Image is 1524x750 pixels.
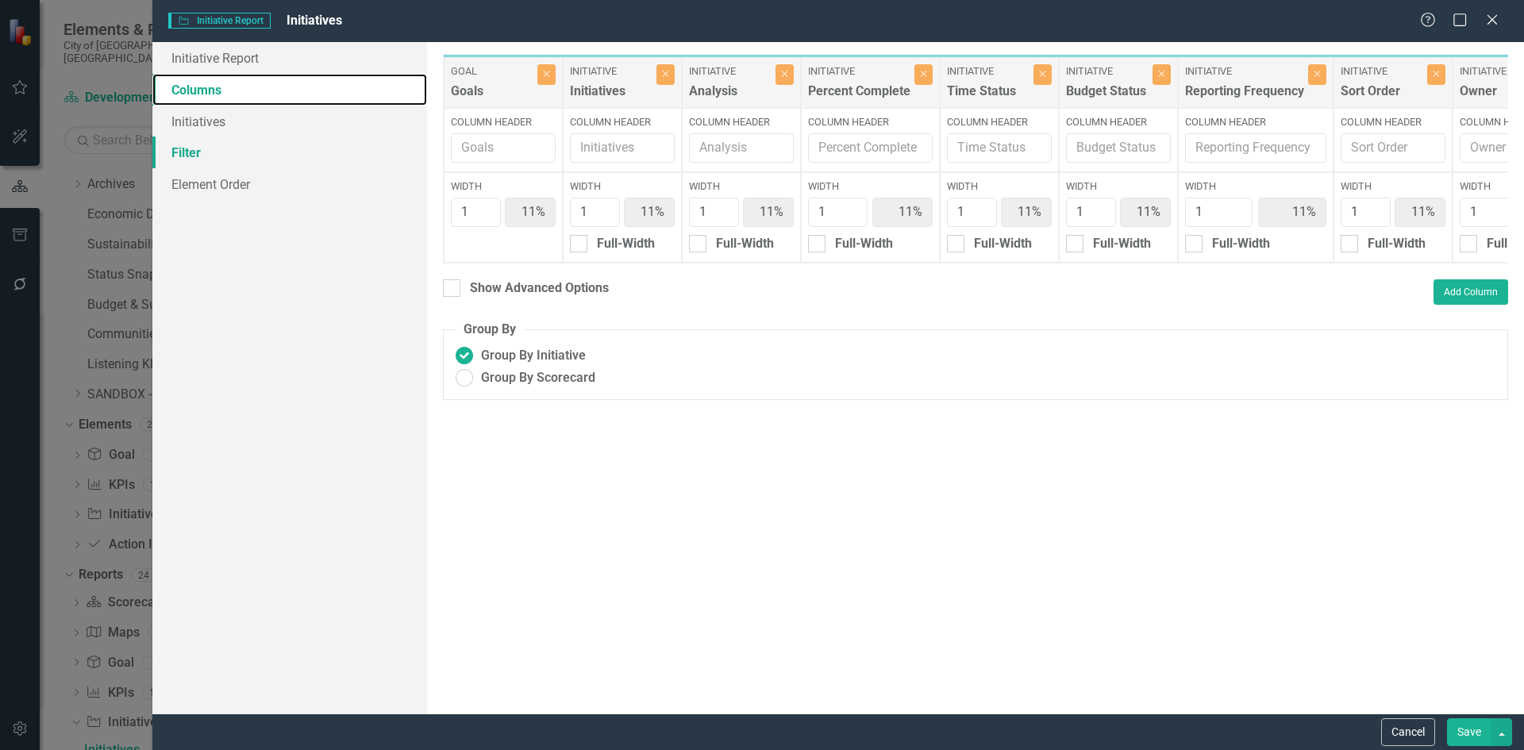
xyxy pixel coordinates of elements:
div: Full-Width [1368,235,1426,253]
label: Initiative [947,64,1029,79]
label: Initiative [808,64,910,79]
legend: Group By [456,321,524,339]
label: Width [689,179,794,194]
span: Initiatives [287,13,342,28]
span: Group By Scorecard [481,369,595,387]
input: Column Width [1066,198,1116,227]
input: Column Width [808,198,868,227]
input: Goals [451,133,556,163]
input: Column Width [451,198,501,227]
a: Filter [152,137,427,168]
div: Full-Width [716,235,774,253]
label: Width [451,179,556,194]
div: Sort Order [1341,83,1423,109]
div: Initiatives [570,83,652,109]
div: Percent Complete [808,83,910,109]
input: Column Width [1185,198,1253,227]
label: Width [947,179,1052,194]
div: Budget Status [1066,83,1149,109]
input: Column Width [1460,198,1510,227]
input: Reporting Frequency [1185,133,1326,163]
input: Initiatives [570,133,675,163]
span: Initiative Report [168,13,271,29]
input: Budget Status [1066,133,1171,163]
label: Column Header [1185,115,1326,129]
input: Column Width [1341,198,1391,227]
div: Full-Width [974,235,1032,253]
div: Reporting Frequency [1185,83,1304,109]
label: Column Header [1341,115,1445,129]
a: Initiatives [152,106,427,137]
div: Time Status [947,83,1029,109]
label: Column Header [570,115,675,129]
label: Width [1066,179,1171,194]
span: Group By Initiative [481,347,586,365]
label: Column Header [1066,115,1171,129]
label: Column Header [808,115,933,129]
div: Full-Width [1212,235,1270,253]
label: Initiative [689,64,772,79]
button: Add Column [1434,279,1508,305]
input: Time Status [947,133,1052,163]
div: Full-Width [1093,235,1151,253]
input: Column Width [689,198,739,227]
div: Full-Width [835,235,893,253]
div: Full-Width [597,235,655,253]
label: Initiative [1185,64,1304,79]
div: Analysis [689,83,772,109]
div: Goals [451,83,533,109]
label: Initiative [1066,64,1149,79]
input: Column Width [947,198,997,227]
label: Width [1341,179,1445,194]
button: Save [1447,718,1491,746]
label: Initiative [570,64,652,79]
label: Column Header [689,115,794,129]
label: Width [1185,179,1326,194]
label: Goal [451,64,533,79]
a: Element Order [152,168,427,200]
button: Cancel [1381,718,1435,746]
a: Initiative Report [152,42,427,74]
label: Width [808,179,933,194]
label: Column Header [947,115,1052,129]
input: Sort Order [1341,133,1445,163]
label: Width [570,179,675,194]
input: Percent Complete [808,133,933,163]
label: Column Header [451,115,556,129]
input: Analysis [689,133,794,163]
input: Column Width [570,198,620,227]
label: Initiative [1341,64,1423,79]
div: Show Advanced Options [470,279,609,298]
a: Columns [152,74,427,106]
